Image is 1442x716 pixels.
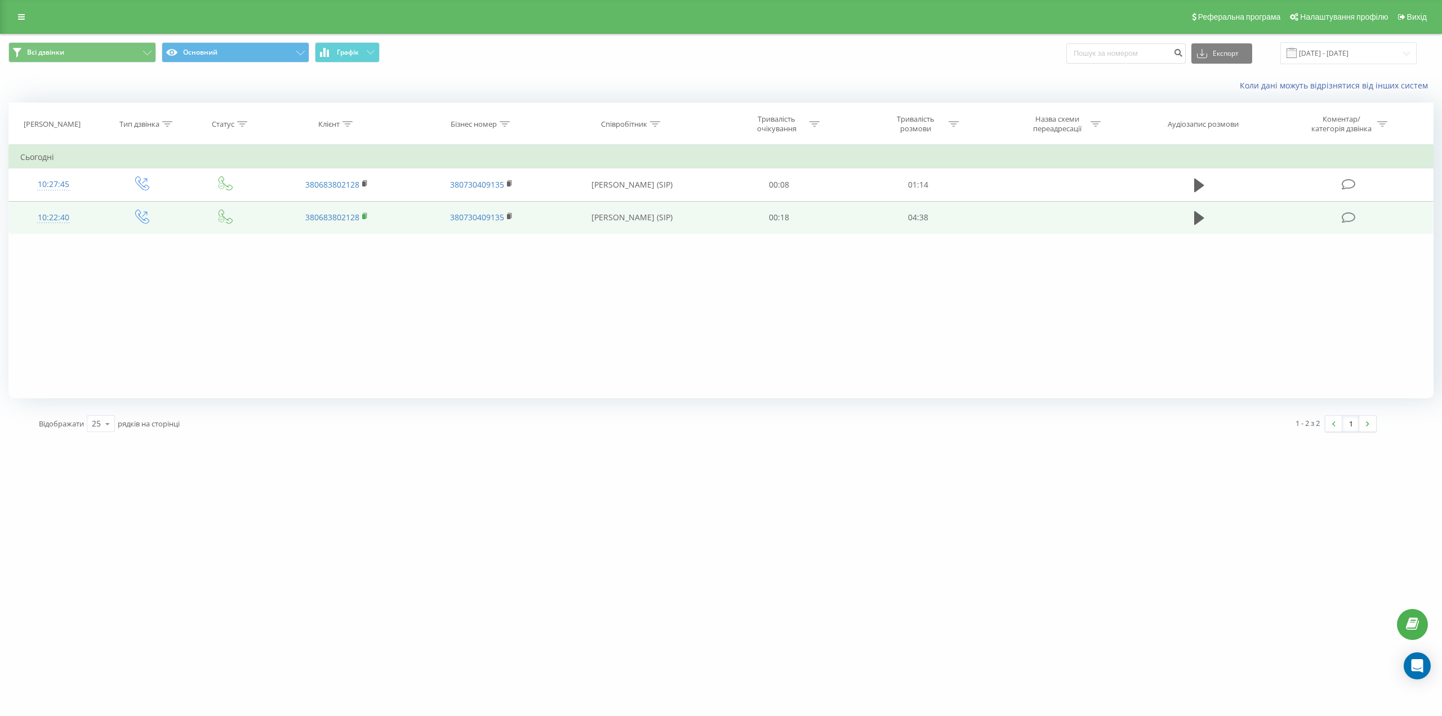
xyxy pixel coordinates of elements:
[212,119,234,129] div: Статус
[450,212,504,223] a: 380730409135
[450,179,504,190] a: 380730409135
[27,48,64,57] span: Всі дзвінки
[1407,12,1427,21] span: Вихід
[451,119,497,129] div: Бізнес номер
[710,201,849,234] td: 00:18
[315,42,380,63] button: Графік
[1309,114,1374,134] div: Коментар/категорія дзвінка
[24,119,81,129] div: [PERSON_NAME]
[1404,652,1431,679] div: Open Intercom Messenger
[162,42,309,63] button: Основний
[1027,114,1088,134] div: Назва схеми переадресації
[1198,12,1281,21] span: Реферальна програма
[1191,43,1252,64] button: Експорт
[554,168,710,201] td: [PERSON_NAME] (SIP)
[20,207,87,229] div: 10:22:40
[118,419,180,429] span: рядків на сторінці
[554,201,710,234] td: [PERSON_NAME] (SIP)
[305,179,359,190] a: 380683802128
[9,146,1434,168] td: Сьогодні
[8,42,156,63] button: Всі дзвінки
[119,119,159,129] div: Тип дзвінка
[849,168,988,201] td: 01:14
[885,114,946,134] div: Тривалість розмови
[92,418,101,429] div: 25
[305,212,359,223] a: 380683802128
[746,114,807,134] div: Тривалість очікування
[318,119,340,129] div: Клієнт
[1342,416,1359,432] a: 1
[39,419,84,429] span: Відображати
[710,168,849,201] td: 00:08
[337,48,359,56] span: Графік
[1168,119,1239,129] div: Аудіозапис розмови
[849,201,988,234] td: 04:38
[1240,80,1434,91] a: Коли дані можуть відрізнятися вiд інших систем
[601,119,647,129] div: Співробітник
[20,174,87,195] div: 10:27:45
[1296,417,1320,429] div: 1 - 2 з 2
[1300,12,1388,21] span: Налаштування профілю
[1066,43,1186,64] input: Пошук за номером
